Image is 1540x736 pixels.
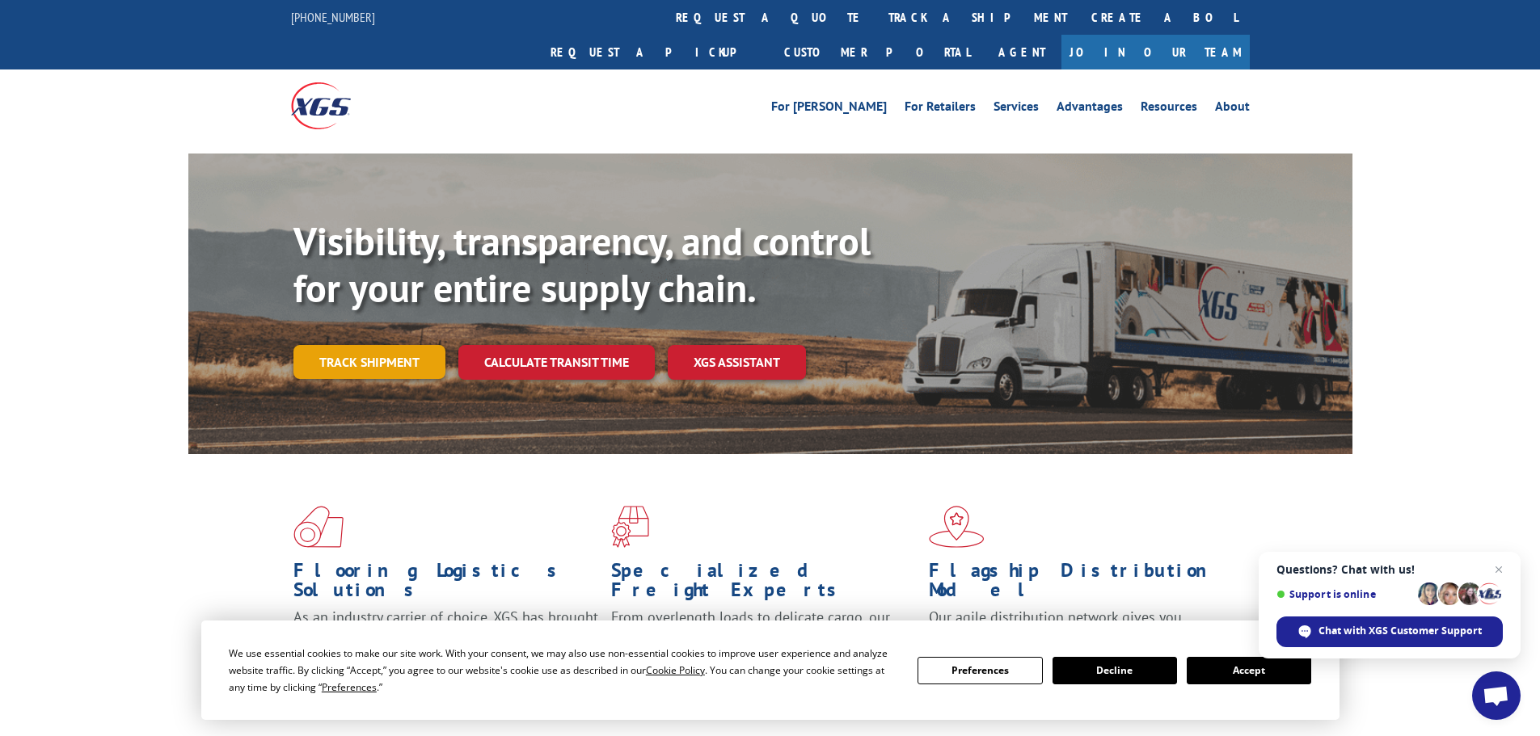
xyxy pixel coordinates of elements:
a: Services [994,100,1039,118]
a: Calculate transit time [458,345,655,380]
h1: Specialized Freight Experts [611,561,917,608]
a: Track shipment [293,345,445,379]
span: As an industry carrier of choice, XGS has brought innovation and dedication to flooring logistics... [293,608,598,665]
button: Preferences [918,657,1042,684]
div: Chat with XGS Customer Support [1276,616,1503,647]
div: Open chat [1472,671,1521,720]
a: Agent [982,35,1061,69]
span: Support is online [1276,588,1412,600]
span: Close chat [1489,560,1508,579]
a: XGS ASSISTANT [668,345,806,380]
a: About [1215,100,1250,118]
h1: Flooring Logistics Solutions [293,561,599,608]
a: Customer Portal [772,35,982,69]
span: Questions? Chat with us! [1276,563,1503,576]
span: Chat with XGS Customer Support [1318,624,1482,638]
a: Request a pickup [538,35,772,69]
a: Advantages [1057,100,1123,118]
p: From overlength loads to delicate cargo, our experienced staff knows the best way to move your fr... [611,608,917,679]
h1: Flagship Distribution Model [929,561,1234,608]
div: We use essential cookies to make our site work. With your consent, we may also use non-essential ... [229,645,898,696]
a: [PHONE_NUMBER] [291,9,375,25]
div: Cookie Consent Prompt [201,620,1340,720]
a: For [PERSON_NAME] [771,100,887,118]
span: Our agile distribution network gives you nationwide inventory management on demand. [929,608,1226,646]
a: For Retailers [905,100,976,118]
a: Resources [1141,100,1197,118]
a: Join Our Team [1061,35,1250,69]
button: Accept [1187,657,1311,684]
button: Decline [1053,657,1177,684]
img: xgs-icon-focused-on-flooring-red [611,506,649,548]
img: xgs-icon-total-supply-chain-intelligence-red [293,506,344,548]
img: xgs-icon-flagship-distribution-model-red [929,506,985,548]
span: Preferences [322,680,377,694]
b: Visibility, transparency, and control for your entire supply chain. [293,216,871,313]
span: Cookie Policy [646,663,705,677]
